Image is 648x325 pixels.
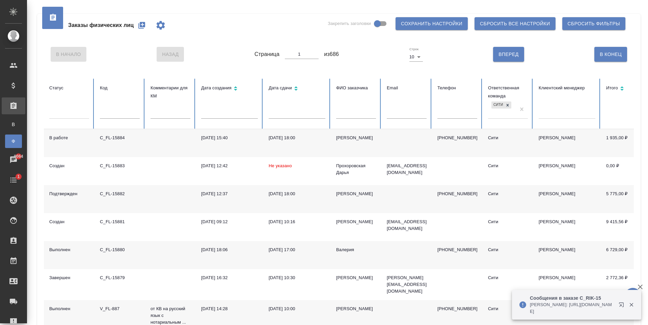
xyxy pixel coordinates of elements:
[269,218,325,225] div: [DATE] 10:16
[488,190,528,197] div: Сити
[437,246,477,253] p: [PHONE_NUMBER]
[491,101,504,109] div: Сити
[269,246,325,253] div: [DATE] 17:00
[100,190,140,197] div: C_FL-15882
[269,190,325,197] div: [DATE] 18:00
[324,50,339,58] span: из 686
[498,50,518,59] span: Вперед
[488,162,528,169] div: Сити
[336,218,376,225] div: [PERSON_NAME]
[488,135,528,141] div: Сити
[201,135,258,141] div: [DATE] 15:40
[600,50,622,59] span: В Конец
[387,274,427,295] p: [PERSON_NAME][EMAIL_ADDRESS][DOMAIN_NAME]
[134,17,150,33] button: Создать
[201,84,258,94] div: Сортировка
[437,190,477,197] p: [PHONE_NUMBER]
[49,274,89,281] div: Завершен
[615,298,631,314] button: Открыть в новой вкладке
[49,84,89,92] div: Статус
[530,301,614,315] p: [PERSON_NAME]: [URL][DOMAIN_NAME]
[530,295,614,301] p: Сообщения в заказе C_RIK-15
[2,151,25,168] a: 9064
[49,190,89,197] div: Подтвержден
[5,118,22,131] a: В
[269,305,325,312] div: [DATE] 10:00
[100,84,140,92] div: Код
[2,172,25,188] a: 1
[533,185,601,213] td: [PERSON_NAME]
[336,305,376,312] div: [PERSON_NAME]
[480,20,550,28] span: Сбросить все настройки
[100,162,140,169] div: C_FL-15883
[387,162,427,176] p: [EMAIL_ADDRESS][DOMAIN_NAME]
[533,157,601,185] td: [PERSON_NAME]
[539,84,595,92] div: Клиентский менеджер
[437,305,477,312] p: [PHONE_NUMBER]
[409,48,418,51] label: Строк
[336,274,376,281] div: [PERSON_NAME]
[336,84,376,92] div: ФИО заказчика
[488,218,528,225] div: Сити
[488,274,528,281] div: Сити
[49,305,89,312] div: Выполнен
[13,173,24,180] span: 1
[533,269,601,300] td: [PERSON_NAME]
[437,135,477,141] p: [PHONE_NUMBER]
[328,20,371,27] span: Закрепить заголовки
[8,138,19,145] span: Ф
[10,153,27,160] span: 9064
[533,213,601,241] td: [PERSON_NAME]
[409,52,423,62] div: 10
[606,84,646,94] div: Сортировка
[624,288,641,305] button: 🙏
[401,20,462,28] span: Сохранить настройки
[5,135,22,148] a: Ф
[49,135,89,141] div: В работе
[100,274,140,281] div: C_FL-15879
[488,246,528,253] div: Сити
[201,305,258,312] div: [DATE] 14:28
[336,190,376,197] div: [PERSON_NAME]
[336,135,376,141] div: [PERSON_NAME]
[437,84,477,92] div: Телефон
[201,218,258,225] div: [DATE] 09:12
[594,47,627,62] button: В Конец
[68,21,134,29] span: Заказы физических лиц
[254,50,279,58] span: Страница
[100,135,140,141] div: C_FL-15884
[201,162,258,169] div: [DATE] 12:42
[624,302,638,308] button: Закрыть
[562,17,625,30] button: Сбросить фильтры
[269,163,292,168] span: Не указано
[387,84,427,92] div: Email
[568,20,620,28] span: Сбросить фильтры
[269,274,325,281] div: [DATE] 10:30
[201,190,258,197] div: [DATE] 12:37
[49,246,89,253] div: Выполнен
[493,47,524,62] button: Вперед
[100,305,140,312] div: V_FL-887
[151,84,190,100] div: Комментарии для КМ
[387,218,427,232] p: [EMAIL_ADDRESS][DOMAIN_NAME]
[533,241,601,269] td: [PERSON_NAME]
[49,162,89,169] div: Создан
[396,17,468,30] button: Сохранить настройки
[100,218,140,225] div: C_FL-15881
[269,84,325,94] div: Сортировка
[336,162,376,176] div: Прохоровская Дарья
[201,246,258,253] div: [DATE] 18:06
[488,305,528,312] div: Сити
[269,135,325,141] div: [DATE] 18:00
[488,84,528,100] div: Ответственная команда
[100,246,140,253] div: C_FL-15880
[8,121,19,128] span: В
[475,17,556,30] button: Сбросить все настройки
[336,246,376,253] div: Валерия
[533,129,601,157] td: [PERSON_NAME]
[49,218,89,225] div: Создан
[201,274,258,281] div: [DATE] 16:32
